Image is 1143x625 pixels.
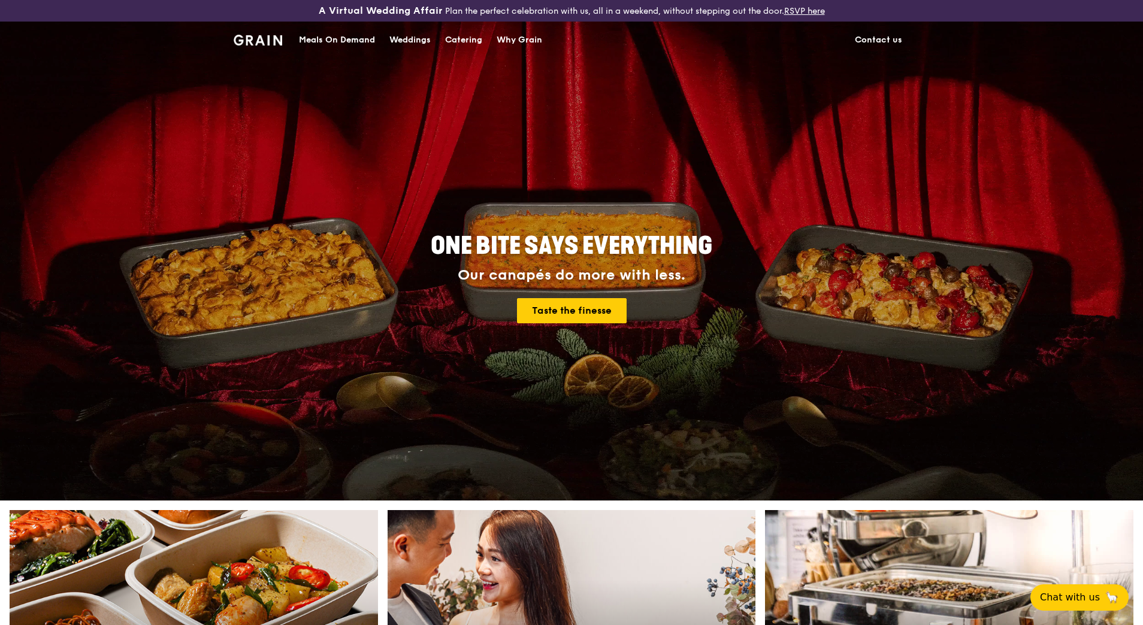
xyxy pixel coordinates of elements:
[848,22,909,58] a: Contact us
[1040,590,1100,605] span: Chat with us
[234,21,282,57] a: GrainGrain
[356,267,787,284] div: Our canapés do more with less.
[784,6,825,16] a: RSVP here
[319,5,443,17] h3: A Virtual Wedding Affair
[226,5,917,17] div: Plan the perfect celebration with us, all in a weekend, without stepping out the door.
[1030,584,1129,611] button: Chat with us🦙
[431,232,712,260] span: ONE BITE SAYS EVERYTHING
[445,22,482,58] div: Catering
[382,22,438,58] a: Weddings
[438,22,489,58] a: Catering
[389,22,431,58] div: Weddings
[234,35,282,45] img: Grain
[489,22,549,58] a: Why Grain
[497,22,542,58] div: Why Grain
[299,22,375,58] div: Meals On Demand
[1105,590,1119,605] span: 🦙
[517,298,627,323] a: Taste the finesse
